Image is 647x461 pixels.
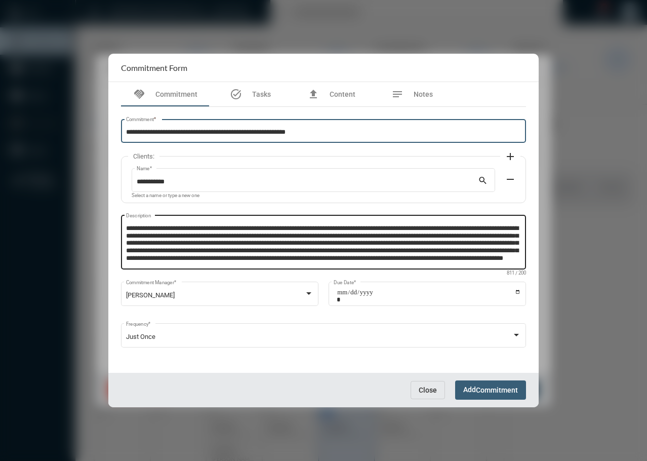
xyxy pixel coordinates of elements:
[507,271,526,276] mat-hint: 811 / 200
[126,333,155,340] span: Just Once
[126,291,175,299] span: [PERSON_NAME]
[411,381,445,399] button: Close
[330,90,355,98] span: Content
[455,380,526,399] button: AddCommitment
[128,152,159,160] label: Clients:
[155,90,197,98] span: Commitment
[504,150,516,163] mat-icon: add
[307,88,319,100] mat-icon: file_upload
[419,386,437,394] span: Close
[476,387,518,395] span: Commitment
[463,386,518,394] span: Add
[391,88,403,100] mat-icon: notes
[132,193,199,199] mat-hint: Select a name or type a new one
[414,90,433,98] span: Notes
[504,173,516,185] mat-icon: remove
[478,175,490,187] mat-icon: search
[252,90,271,98] span: Tasks
[230,88,242,100] mat-icon: task_alt
[121,63,187,72] h2: Commitment Form
[133,88,145,100] mat-icon: handshake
